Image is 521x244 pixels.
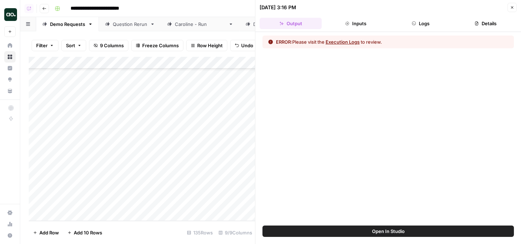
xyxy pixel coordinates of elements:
span: Open In Studio [372,228,405,235]
div: Please visit the to review. [276,38,382,45]
button: Details [455,18,517,29]
span: Filter [36,42,48,49]
a: Home [4,40,16,51]
a: Opportunities [4,74,16,85]
img: Dillon Test Logo [4,8,17,21]
a: Usage [4,218,16,230]
button: Undo [230,40,258,51]
span: Add 10 Rows [74,229,102,236]
a: Settings [4,207,16,218]
span: Row Height [197,42,223,49]
span: Undo [241,42,253,49]
div: [PERSON_NAME] - Run [175,21,226,28]
button: Output [260,18,322,29]
div: Demo Requests [50,21,85,28]
button: Inputs [325,18,387,29]
div: [DATE] 3:16 PM [260,4,296,11]
button: Add 10 Rows [63,227,106,238]
span: Freeze Columns [142,42,179,49]
button: Execution Logs [326,38,360,45]
div: 135 Rows [184,227,216,238]
button: Filter [32,40,59,51]
button: Open In Studio [262,226,514,237]
span: Add Row [39,229,59,236]
a: Your Data [4,85,16,97]
button: Sort [61,40,86,51]
span: ERROR: [276,39,292,45]
button: Workspace: Dillon Test [4,6,16,23]
div: 9/9 Columns [216,227,255,238]
a: [PERSON_NAME] - Run [161,17,239,31]
button: Row Height [186,40,227,51]
span: 9 Columns [100,42,124,49]
a: DRIP [239,17,277,31]
a: Browse [4,51,16,63]
button: Add Row [29,227,63,238]
div: Question Rerun [113,21,147,28]
a: Question Rerun [99,17,161,31]
a: Demo Requests [36,17,99,31]
a: Insights [4,63,16,74]
button: Freeze Columns [131,40,183,51]
button: 9 Columns [89,40,128,51]
button: Help + Support [4,230,16,241]
span: Sort [66,42,75,49]
button: Logs [390,18,452,29]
